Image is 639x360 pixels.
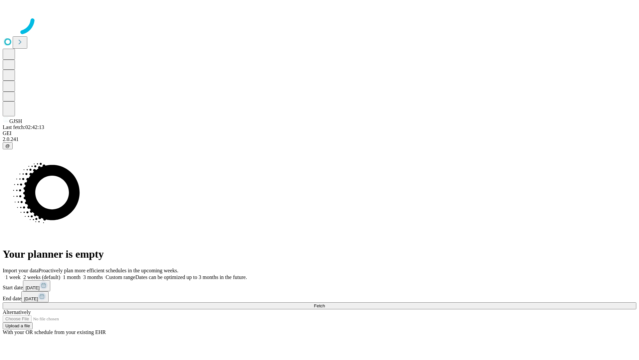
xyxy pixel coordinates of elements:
[23,274,60,280] span: 2 weeks (default)
[39,268,178,273] span: Proactively plan more efficient schedules in the upcoming weeks.
[3,142,13,149] button: @
[106,274,135,280] span: Custom range
[63,274,81,280] span: 1 month
[9,118,22,124] span: GJSH
[314,303,325,308] span: Fetch
[3,124,44,130] span: Last fetch: 02:42:13
[5,274,21,280] span: 1 week
[3,309,31,315] span: Alternatively
[3,329,106,335] span: With your OR schedule from your existing EHR
[3,291,636,302] div: End date
[3,130,636,136] div: GEI
[3,280,636,291] div: Start date
[3,322,33,329] button: Upload a file
[5,143,10,148] span: @
[3,248,636,260] h1: Your planner is empty
[3,302,636,309] button: Fetch
[83,274,103,280] span: 3 months
[26,285,40,290] span: [DATE]
[3,268,39,273] span: Import your data
[3,136,636,142] div: 2.0.241
[135,274,247,280] span: Dates can be optimized up to 3 months in the future.
[23,280,50,291] button: [DATE]
[24,296,38,301] span: [DATE]
[21,291,49,302] button: [DATE]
